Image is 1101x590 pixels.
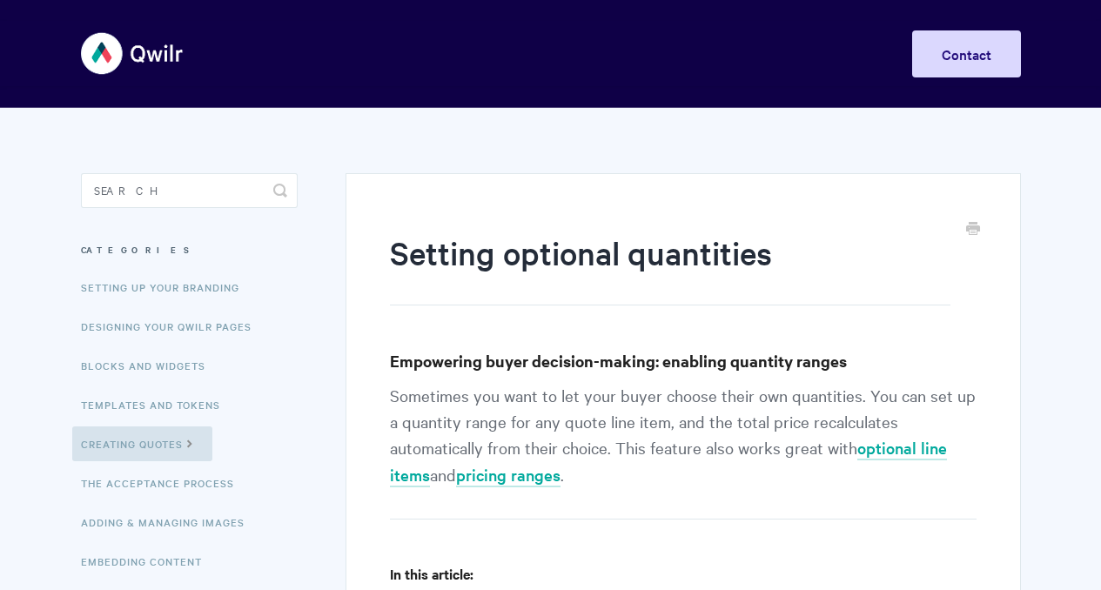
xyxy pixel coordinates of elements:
[81,387,233,422] a: Templates and Tokens
[81,270,252,305] a: Setting up your Branding
[81,505,258,540] a: Adding & Managing Images
[81,309,265,344] a: Designing Your Qwilr Pages
[390,563,976,585] h4: In this article:
[912,30,1021,77] a: Contact
[966,220,980,239] a: Print this Article
[81,466,247,500] a: The Acceptance Process
[81,544,215,579] a: Embedding Content
[390,382,976,520] p: Sometimes you want to let your buyer choose their own quantities. You can set up a quantity range...
[390,350,847,372] strong: Empowering buyer decision-making: enabling quantity ranges
[81,21,185,86] img: Qwilr Help Center
[72,426,212,461] a: Creating Quotes
[81,234,298,265] h3: Categories
[456,464,561,487] a: pricing ranges
[81,348,218,383] a: Blocks and Widgets
[390,231,950,305] h1: Setting optional quantities
[81,173,298,208] input: Search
